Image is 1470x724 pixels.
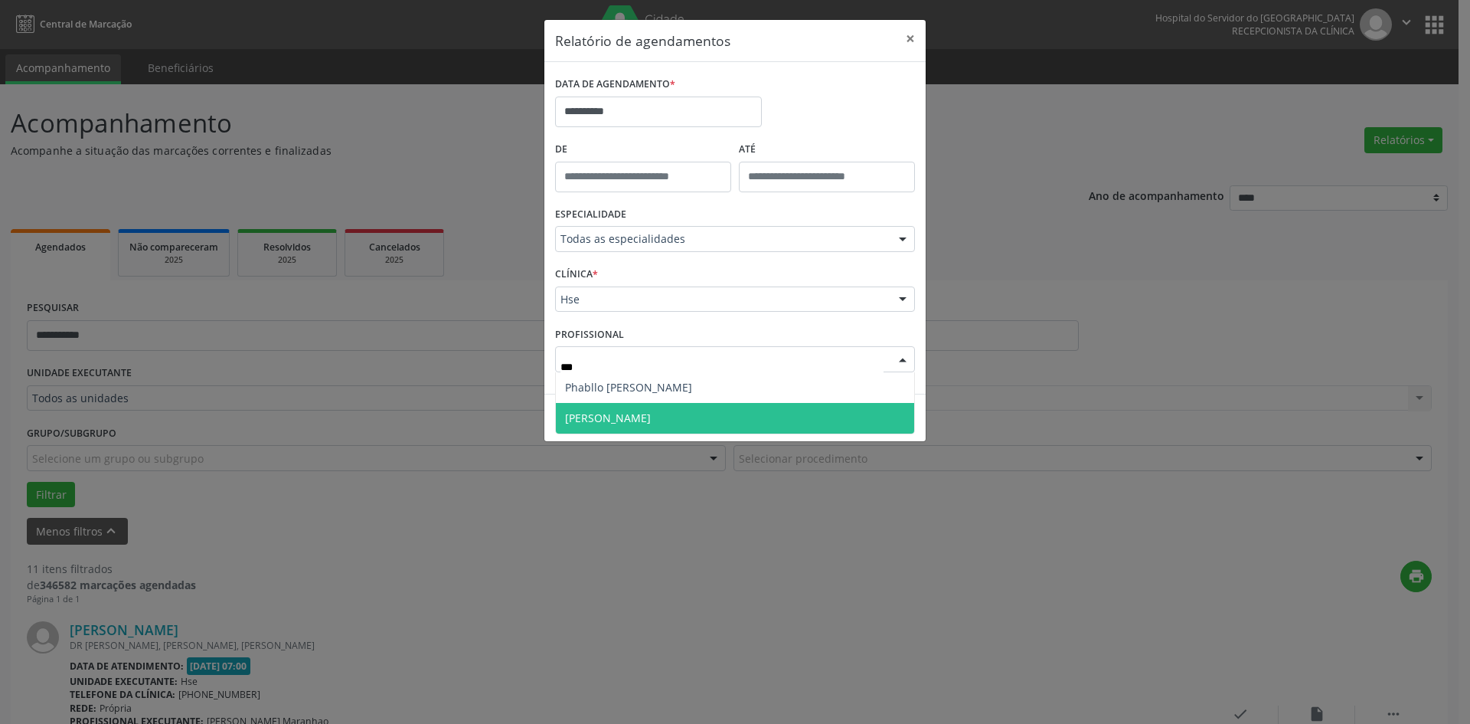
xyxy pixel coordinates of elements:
label: ESPECIALIDADE [555,203,626,227]
span: Hse [560,292,884,307]
label: DATA DE AGENDAMENTO [555,73,675,97]
span: Phabllo [PERSON_NAME] [565,380,692,395]
span: Todas as especialidades [560,231,884,247]
h5: Relatório de agendamentos [555,31,730,51]
label: ATÉ [739,138,915,162]
span: [PERSON_NAME] [565,411,651,425]
button: Close [895,20,926,57]
label: PROFISSIONAL [555,323,624,346]
label: CLÍNICA [555,263,598,287]
label: De [555,138,731,162]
